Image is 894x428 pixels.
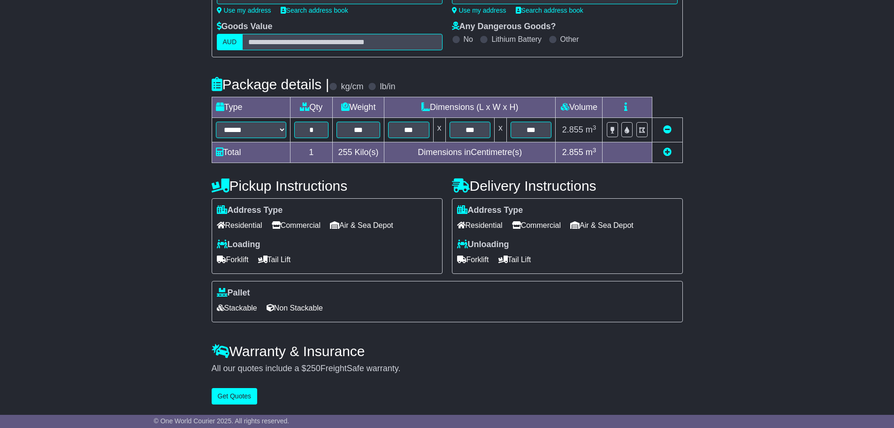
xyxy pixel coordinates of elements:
[457,240,509,250] label: Unloading
[154,417,290,425] span: © One World Courier 2025. All rights reserved.
[494,118,506,142] td: x
[217,240,260,250] label: Loading
[267,301,323,315] span: Non Stackable
[338,148,352,157] span: 255
[593,124,596,131] sup: 3
[556,97,603,118] td: Volume
[217,34,243,50] label: AUD
[212,77,329,92] h4: Package details |
[217,205,283,216] label: Address Type
[217,288,250,298] label: Pallet
[380,82,395,92] label: lb/in
[457,218,503,233] span: Residential
[330,218,393,233] span: Air & Sea Depot
[433,118,445,142] td: x
[212,142,290,163] td: Total
[212,388,258,405] button: Get Quotes
[593,147,596,154] sup: 3
[217,301,257,315] span: Stackable
[333,97,384,118] td: Weight
[217,22,273,32] label: Goods Value
[452,7,506,14] a: Use my address
[384,97,556,118] td: Dimensions (L x W x H)
[452,22,556,32] label: Any Dangerous Goods?
[217,252,249,267] span: Forklift
[562,125,583,134] span: 2.855
[464,35,473,44] label: No
[306,364,321,373] span: 250
[562,148,583,157] span: 2.855
[384,142,556,163] td: Dimensions in Centimetre(s)
[491,35,542,44] label: Lithium Battery
[212,97,290,118] td: Type
[212,343,683,359] h4: Warranty & Insurance
[586,148,596,157] span: m
[212,364,683,374] div: All our quotes include a $ FreightSafe warranty.
[663,148,672,157] a: Add new item
[457,252,489,267] span: Forklift
[281,7,348,14] a: Search address book
[457,205,523,216] label: Address Type
[663,125,672,134] a: Remove this item
[333,142,384,163] td: Kilo(s)
[290,142,333,163] td: 1
[217,218,262,233] span: Residential
[586,125,596,134] span: m
[452,178,683,194] h4: Delivery Instructions
[512,218,561,233] span: Commercial
[212,178,443,194] h4: Pickup Instructions
[341,82,363,92] label: kg/cm
[258,252,291,267] span: Tail Lift
[272,218,321,233] span: Commercial
[570,218,634,233] span: Air & Sea Depot
[217,7,271,14] a: Use my address
[290,97,333,118] td: Qty
[498,252,531,267] span: Tail Lift
[560,35,579,44] label: Other
[516,7,583,14] a: Search address book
